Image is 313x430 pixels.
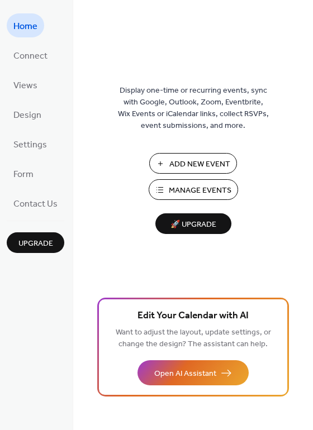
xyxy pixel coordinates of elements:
[13,18,37,35] span: Home
[13,47,48,65] span: Connect
[137,360,249,385] button: Open AI Assistant
[7,43,54,67] a: Connect
[7,132,54,156] a: Settings
[137,308,249,324] span: Edit Your Calendar with AI
[13,166,34,183] span: Form
[169,185,231,197] span: Manage Events
[7,161,40,185] a: Form
[13,136,47,154] span: Settings
[155,213,231,234] button: 🚀 Upgrade
[7,191,64,215] a: Contact Us
[7,232,64,253] button: Upgrade
[116,325,271,352] span: Want to adjust the layout, update settings, or change the design? The assistant can help.
[149,179,238,200] button: Manage Events
[18,238,53,250] span: Upgrade
[13,77,37,94] span: Views
[154,368,216,380] span: Open AI Assistant
[13,195,58,213] span: Contact Us
[169,159,230,170] span: Add New Event
[118,85,269,132] span: Display one-time or recurring events, sync with Google, Outlook, Zoom, Eventbrite, Wix Events or ...
[149,153,237,174] button: Add New Event
[7,102,48,126] a: Design
[13,107,41,124] span: Design
[7,13,44,37] a: Home
[7,73,44,97] a: Views
[162,217,225,232] span: 🚀 Upgrade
